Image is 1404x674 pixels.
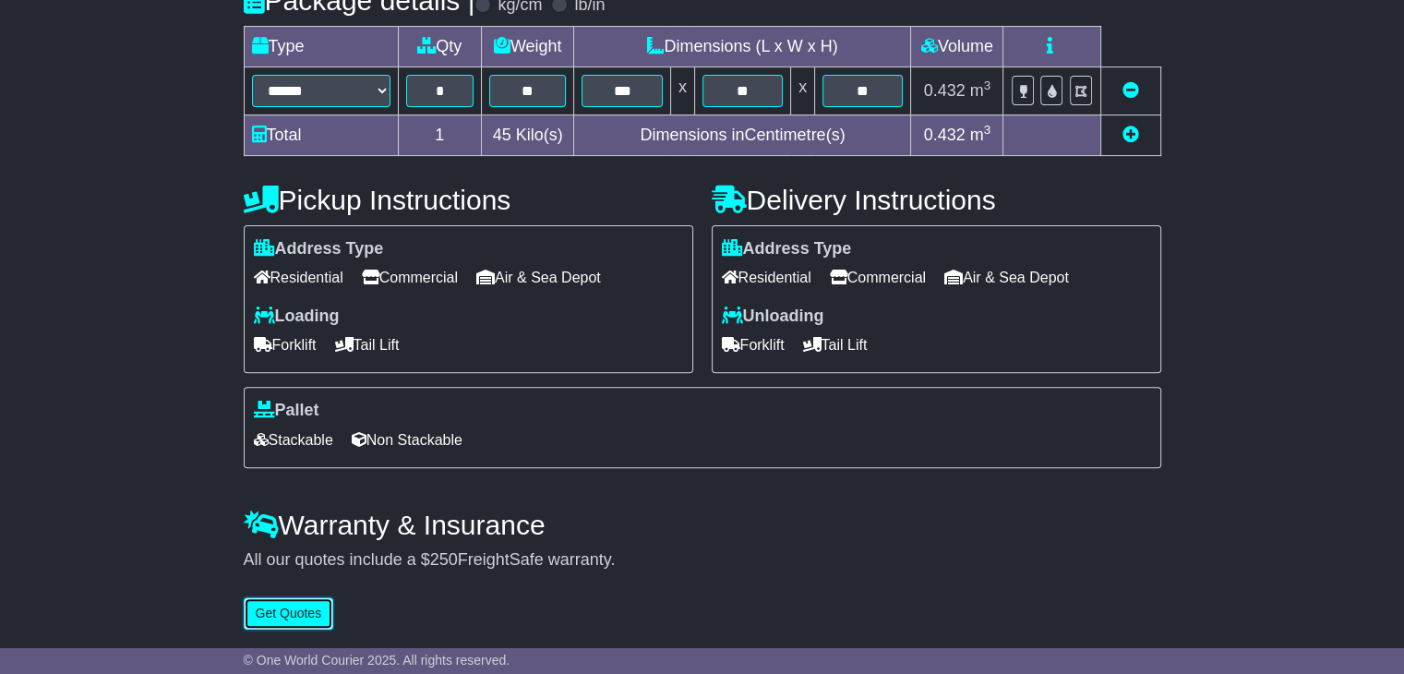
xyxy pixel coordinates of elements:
[722,331,785,359] span: Forklift
[1122,126,1139,144] a: Add new item
[254,239,384,259] label: Address Type
[254,263,343,292] span: Residential
[430,550,458,569] span: 250
[254,331,317,359] span: Forklift
[244,26,398,66] td: Type
[335,331,400,359] span: Tail Lift
[944,263,1069,292] span: Air & Sea Depot
[712,185,1161,215] h4: Delivery Instructions
[1122,81,1139,100] a: Remove this item
[398,114,481,155] td: 1
[722,239,852,259] label: Address Type
[244,550,1161,571] div: All our quotes include a $ FreightSafe warranty.
[352,426,462,454] span: Non Stackable
[670,66,694,114] td: x
[830,263,926,292] span: Commercial
[970,81,991,100] span: m
[803,331,868,359] span: Tail Lift
[970,126,991,144] span: m
[254,307,340,327] label: Loading
[244,653,510,668] span: © One World Courier 2025. All rights reserved.
[476,263,601,292] span: Air & Sea Depot
[244,597,334,630] button: Get Quotes
[984,78,991,92] sup: 3
[574,26,911,66] td: Dimensions (L x W x H)
[924,126,966,144] span: 0.432
[481,26,574,66] td: Weight
[791,66,815,114] td: x
[481,114,574,155] td: Kilo(s)
[244,510,1161,540] h4: Warranty & Insurance
[924,81,966,100] span: 0.432
[574,114,911,155] td: Dimensions in Centimetre(s)
[244,114,398,155] td: Total
[911,26,1003,66] td: Volume
[254,401,319,421] label: Pallet
[722,307,824,327] label: Unloading
[984,123,991,137] sup: 3
[244,185,693,215] h4: Pickup Instructions
[722,263,811,292] span: Residential
[398,26,481,66] td: Qty
[254,426,333,454] span: Stackable
[362,263,458,292] span: Commercial
[493,126,511,144] span: 45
